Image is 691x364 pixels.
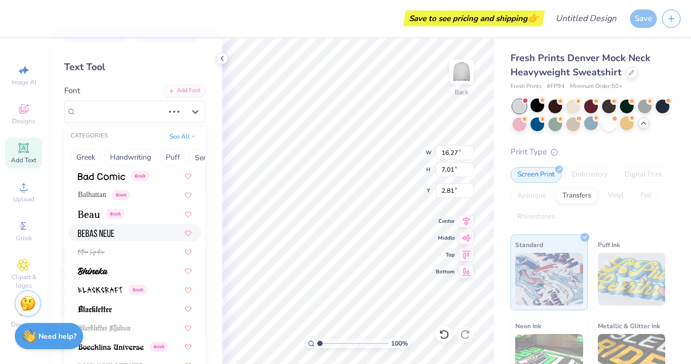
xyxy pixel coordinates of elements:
[510,52,650,78] span: Fresh Prints Denver Mock Neck Heavyweight Sweatshirt
[104,149,157,166] button: Handwriting
[71,132,108,141] div: CATEGORIES
[570,82,623,91] span: Minimum Order: 50 +
[129,285,147,294] span: Greek
[13,195,34,203] span: Upload
[436,234,455,242] span: Middle
[5,273,42,290] span: Clipart & logos
[12,117,35,125] span: Designs
[12,78,36,86] span: Image AI
[436,251,455,259] span: Top
[436,268,455,276] span: Bottom
[510,146,670,158] div: Print Type
[598,320,660,331] span: Metallic & Glitter Ink
[78,173,125,180] img: Bad Comic
[106,209,124,219] span: Greek
[556,188,598,204] div: Transfers
[601,188,630,204] div: Vinyl
[78,343,144,351] img: Boecklins Universe
[515,253,583,306] img: Standard
[78,211,100,218] img: Beau
[164,85,205,97] div: Add Font
[565,167,615,183] div: Embroidery
[16,234,32,242] span: Greek
[78,287,123,294] img: Blackcraft
[547,82,565,91] span: # FP94
[618,167,669,183] div: Digital Print
[510,188,553,204] div: Applique
[547,8,625,29] input: Untitled Design
[38,331,76,341] strong: Need help?
[510,209,562,225] div: Rhinestones
[436,218,455,225] span: Center
[598,253,666,306] img: Puff Ink
[112,190,130,200] span: Greek
[634,188,658,204] div: Foil
[78,249,105,256] img: Bettina Signature
[527,12,539,24] span: 👉
[78,306,112,313] img: Blackletter
[391,339,408,348] span: 100 %
[71,149,101,166] button: Greek
[78,324,131,332] img: Blackletter Shadow
[515,320,541,331] span: Neon Ink
[11,156,36,164] span: Add Text
[64,85,80,97] label: Font
[11,320,36,329] span: Decorate
[78,230,114,237] img: Bebas Neue
[455,87,468,97] div: Back
[451,61,472,82] img: Back
[78,189,106,200] span: Balhattan
[166,131,199,142] button: See All
[510,167,562,183] div: Screen Print
[64,60,205,74] div: Text Tool
[150,342,168,351] span: Greek
[510,82,542,91] span: Fresh Prints
[515,239,543,250] span: Standard
[131,171,149,181] span: Greek
[189,149,216,166] button: Serif
[598,239,620,250] span: Puff Ink
[406,11,542,26] div: Save to see pricing and shipping
[160,149,186,166] button: Puff
[78,268,108,275] img: Bhineka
